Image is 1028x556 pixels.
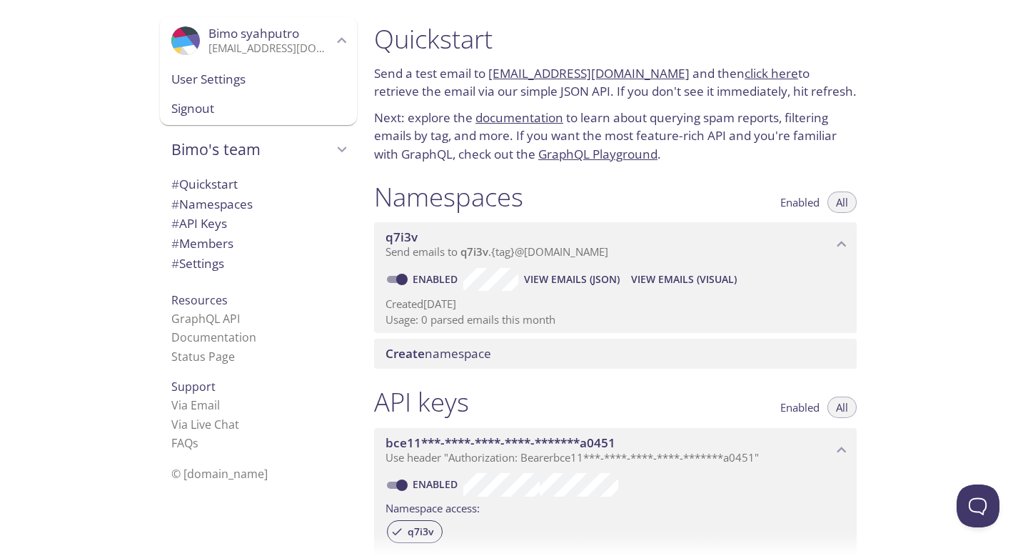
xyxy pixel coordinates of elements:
a: GraphQL API [171,311,240,327]
span: Send emails to . {tag} @[DOMAIN_NAME] [385,244,608,259]
span: Settings [171,255,224,272]
a: [EMAIL_ADDRESS][DOMAIN_NAME] [488,65,690,81]
span: # [171,235,179,252]
span: q7i3v [385,229,418,245]
span: Bimo's team [171,139,333,159]
span: # [171,176,179,192]
a: click here [745,65,798,81]
span: q7i3v [460,244,488,259]
span: Signout [171,99,346,118]
p: Send a test email to and then to retrieve the email via our simple JSON API. If you don't see it ... [374,64,857,101]
div: Create namespace [374,339,857,369]
span: View Emails (Visual) [631,271,737,288]
span: © [DOMAIN_NAME] [171,466,268,482]
div: Bimo's team [160,131,357,168]
div: Bimo syahputro [160,17,357,64]
p: Created [DATE] [385,297,845,312]
h1: Quickstart [374,23,857,55]
h1: Namespaces [374,181,523,213]
a: GraphQL Playground [538,146,657,162]
a: Status Page [171,349,235,364]
span: API Keys [171,215,227,232]
span: q7i3v [399,525,442,538]
a: Enabled [410,272,463,286]
div: q7i3v [387,520,443,543]
a: Via Email [171,397,220,413]
span: # [171,255,179,272]
label: Namespace access: [385,497,480,517]
button: All [827,397,857,418]
p: Usage: 0 parsed emails this month [385,312,845,327]
span: View Emails (JSON) [524,271,620,288]
button: All [827,192,857,213]
p: Next: explore the to learn about querying spam reports, filtering emails by tag, and more. If you... [374,109,857,164]
a: Enabled [410,477,463,491]
div: Members [160,234,357,254]
a: documentation [475,109,563,126]
div: q7i3v namespace [374,222,857,267]
span: Quickstart [171,176,238,192]
span: Namespaces [171,196,253,212]
a: Via Live Chat [171,417,239,432]
p: [EMAIL_ADDRESS][DOMAIN_NAME] [208,41,333,56]
span: s [193,435,198,451]
span: Members [171,235,233,252]
h1: API keys [374,386,469,418]
div: Signout [160,94,357,125]
span: Resources [171,292,228,308]
div: Namespaces [160,194,357,214]
a: FAQ [171,435,198,451]
a: Documentation [171,329,256,345]
div: Team Settings [160,254,357,274]
div: User Settings [160,64,357,94]
span: # [171,215,179,232]
button: Enabled [772,192,828,213]
button: View Emails (Visual) [625,268,742,291]
span: User Settings [171,70,346,89]
div: Quickstart [160,174,357,194]
span: namespace [385,345,491,362]
iframe: Help Scout Beacon - Open [957,485,999,527]
span: Support [171,379,216,394]
button: View Emails (JSON) [518,268,625,291]
span: # [171,196,179,212]
div: API Keys [160,214,357,234]
span: Bimo syahputro [208,25,299,41]
span: Create [385,345,425,362]
button: Enabled [772,397,828,418]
